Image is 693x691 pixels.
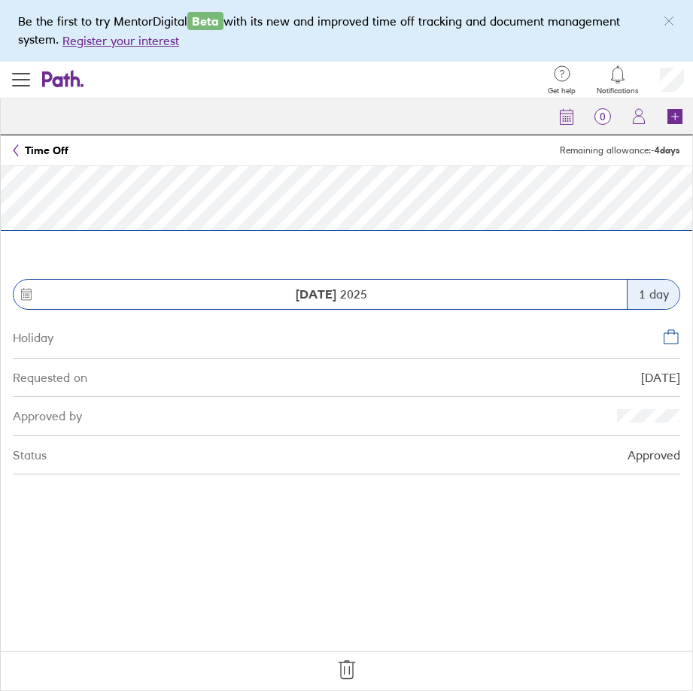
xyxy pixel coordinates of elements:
[585,98,621,135] a: 0
[560,145,680,156] span: Remaining allowance:
[628,448,680,462] div: Approved
[13,328,53,344] div: Holiday
[13,409,82,423] div: Approved by
[296,286,336,302] strong: [DATE]
[13,144,68,156] a: Time Off
[651,144,680,156] strong: -4 days
[18,12,675,50] div: Be the first to try MentorDigital with its new and improved time off tracking and document manage...
[597,86,639,95] span: Notifications
[641,371,680,384] div: [DATE]
[62,32,179,50] button: Register your interest
[597,64,639,95] a: Notifications
[548,86,576,95] span: Get help
[13,448,47,462] div: Status
[13,371,87,384] div: Requested on
[187,12,223,30] span: Beta
[585,111,621,123] span: 0
[296,287,367,301] span: 2025
[627,280,679,309] div: 1 day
